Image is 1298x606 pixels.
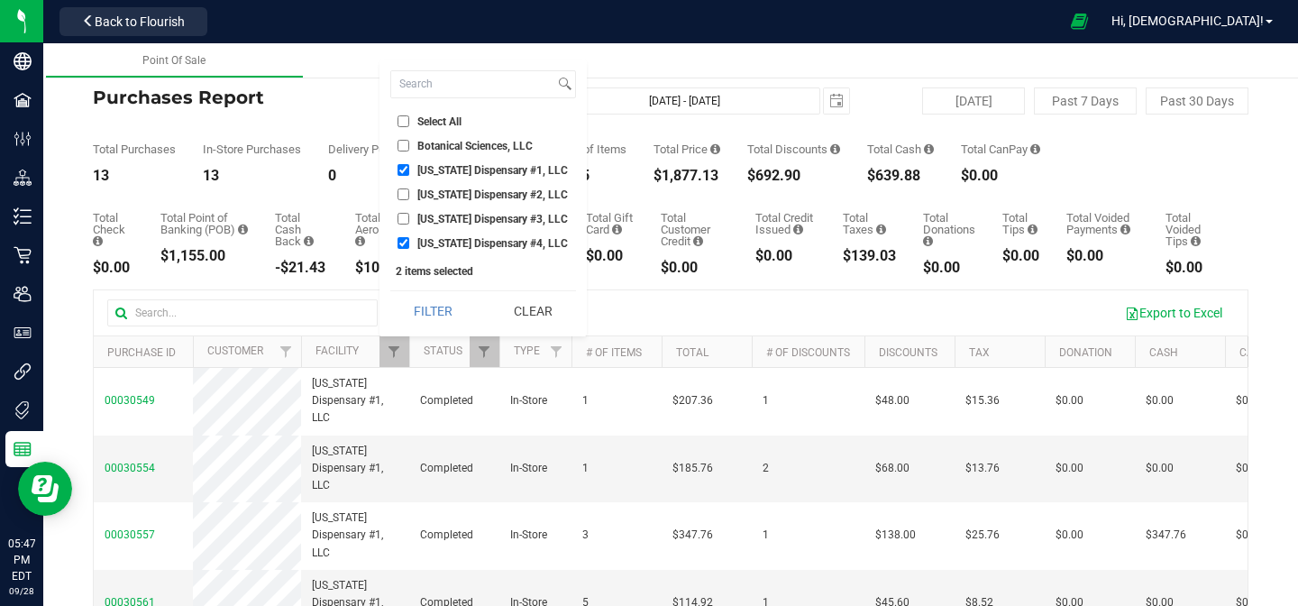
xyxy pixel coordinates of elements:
[582,460,589,477] span: 1
[355,261,408,275] div: $103.68
[693,235,703,247] i: Sum of the successful, non-voided payments using account credit for all purchases in the date range.
[586,346,642,359] a: # of Items
[1030,143,1040,155] i: Sum of the successful, non-voided CanPay payment transactions for all purchases in the date range.
[312,510,398,562] span: [US_STATE] Dispensary #1, LLC
[654,143,720,155] div: Total Price
[1066,212,1138,235] div: Total Voided Payments
[1056,527,1083,544] span: $0.00
[355,235,365,247] i: Sum of the successful, non-voided AeroPay payment transactions for all purchases in the date range.
[207,344,263,357] a: Customer
[390,291,477,331] button: Filter
[969,346,990,359] a: Tax
[763,460,769,477] span: 2
[1236,392,1264,409] span: $0.00
[1165,212,1221,247] div: Total Voided Tips
[379,336,409,367] a: Filter
[14,285,32,303] inline-svg: Users
[510,392,547,409] span: In-Store
[95,14,185,29] span: Back to Flourish
[922,87,1025,115] button: [DATE]
[142,54,206,67] span: Point Of Sale
[107,299,378,326] input: Search...
[417,141,533,151] span: Botanical Sciences, LLC
[876,224,886,235] i: Sum of the total taxes for all purchases in the date range.
[105,394,155,407] span: 00030549
[14,169,32,187] inline-svg: Distribution
[747,143,840,155] div: Total Discounts
[328,169,426,183] div: 0
[470,336,499,367] a: Filter
[1113,298,1234,328] button: Export to Excel
[654,169,720,183] div: $1,877.13
[417,116,462,127] span: Select All
[1034,87,1137,115] button: Past 7 Days
[312,443,398,495] span: [US_STATE] Dispensary #1, LLC
[1236,527,1264,544] span: $0.00
[417,214,568,225] span: [US_STATE] Dispensary #3, LLC
[1059,4,1100,39] span: Open Ecommerce Menu
[391,71,554,97] input: Search
[14,363,32,381] inline-svg: Integrations
[8,536,35,584] p: 05:47 PM EDT
[1146,460,1174,477] span: $0.00
[396,265,571,278] div: 2 items selected
[1146,527,1186,544] span: $347.76
[582,392,589,409] span: 1
[1056,460,1083,477] span: $0.00
[514,344,540,357] a: Type
[8,584,35,598] p: 09/28
[489,291,576,331] button: Clear
[238,224,248,235] i: Sum of the successful, non-voided point-of-banking payment transactions, both via payment termina...
[424,344,462,357] a: Status
[14,130,32,148] inline-svg: Configuration
[965,460,1000,477] span: $13.76
[14,440,32,458] inline-svg: Reports
[398,188,409,200] input: [US_STATE] Dispensary #2, LLC
[824,88,849,114] span: select
[417,238,568,249] span: [US_STATE] Dispensary #4, LLC
[923,235,933,247] i: Sum of all round-up-to-next-dollar total price adjustments for all purchases in the date range.
[672,392,713,409] span: $207.36
[1059,346,1112,359] a: Donation
[14,401,32,419] inline-svg: Tags
[14,324,32,342] inline-svg: User Roles
[612,224,622,235] i: Sum of the successful, non-voided gift card payment transactions for all purchases in the date ra...
[14,91,32,109] inline-svg: Facilities
[710,143,720,155] i: Sum of the total prices of all purchases in the date range.
[160,249,248,263] div: $1,155.00
[59,7,207,36] button: Back to Flourish
[93,143,176,155] div: Total Purchases
[510,460,547,477] span: In-Store
[328,143,426,155] div: Delivery Purchases
[763,527,769,544] span: 1
[315,344,359,357] a: Facility
[676,346,708,359] a: Total
[275,261,328,275] div: -$21.43
[160,212,248,235] div: Total Point of Banking (POB)
[875,460,910,477] span: $68.00
[582,527,589,544] span: 3
[271,336,301,367] a: Filter
[420,527,473,544] span: Completed
[93,212,133,247] div: Total Check
[1146,392,1174,409] span: $0.00
[1239,346,1281,359] a: CanPay
[875,527,916,544] span: $138.00
[965,392,1000,409] span: $15.36
[923,212,975,247] div: Total Donations
[93,169,176,183] div: 13
[420,460,473,477] span: Completed
[1165,261,1221,275] div: $0.00
[312,375,398,427] span: [US_STATE] Dispensary #1, LLC
[105,462,155,474] span: 00030554
[275,212,328,247] div: Total Cash Back
[14,52,32,70] inline-svg: Company
[875,392,910,409] span: $48.00
[398,164,409,176] input: [US_STATE] Dispensary #1, LLC
[763,392,769,409] span: 1
[1002,212,1039,235] div: Total Tips
[14,246,32,264] inline-svg: Retail
[355,212,408,247] div: Total AeroPay
[203,169,301,183] div: 13
[1149,346,1178,359] a: Cash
